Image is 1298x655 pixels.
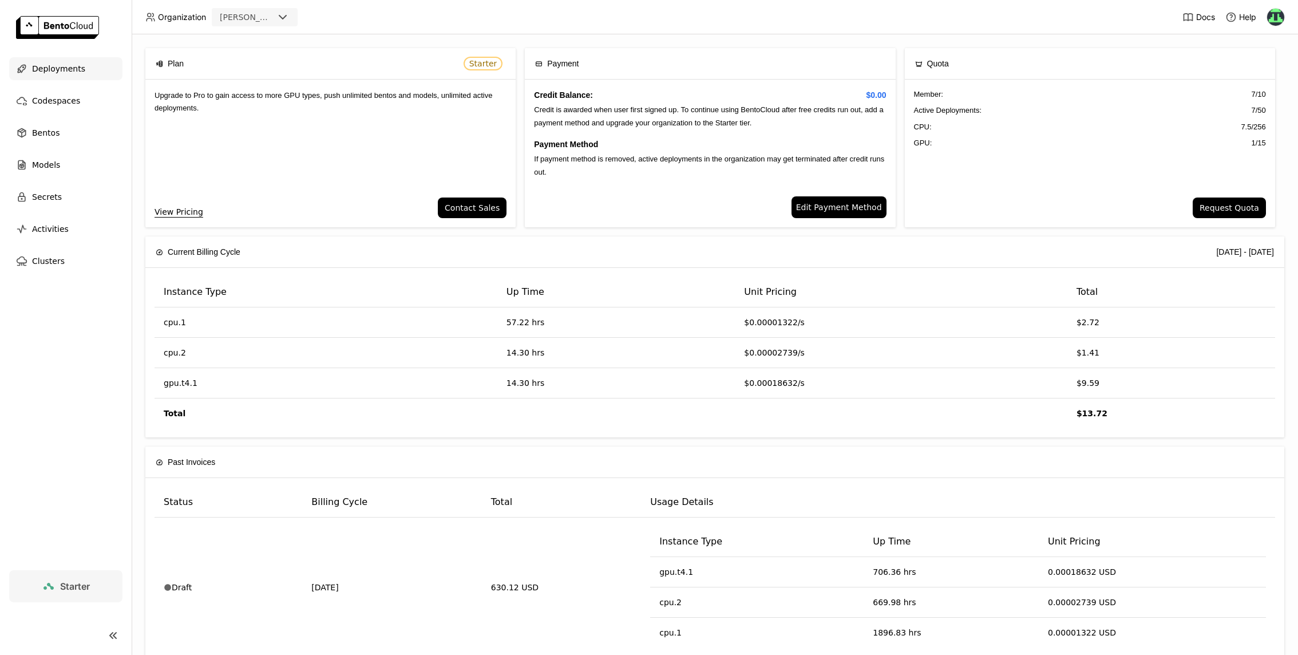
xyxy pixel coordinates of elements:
span: CPU: [914,121,932,133]
span: Secrets [32,190,62,204]
span: Organization [158,12,206,22]
span: Codespaces [32,94,80,108]
th: Status [155,487,302,518]
span: 7 / 50 [1251,105,1265,116]
span: 7.5 / 256 [1241,121,1265,133]
td: cpu.2 [155,338,497,368]
a: Starter [9,570,122,602]
td: 669.98 hrs [864,587,1039,618]
td: cpu.1 [650,618,864,648]
a: Clusters [9,250,122,273]
div: [DATE] - [DATE] [1216,246,1274,258]
a: View Pricing [155,206,203,218]
img: Sean O'Callahan [1267,9,1284,26]
input: Selected strella. [275,12,276,23]
td: 1896.83 hrs [864,618,1039,648]
th: Up Time [864,527,1039,557]
span: Active Deployments : [914,105,982,116]
td: 0.00018632 USD [1039,557,1266,587]
th: Total [1067,277,1275,307]
span: Plan [168,57,184,70]
td: $0.00018632/s [735,368,1067,398]
h4: Payment Method [534,138,886,151]
a: Models [9,153,122,176]
a: Activities [9,218,122,240]
div: [PERSON_NAME] [220,11,274,23]
td: gpu.t4.1 [155,368,497,398]
span: Credit is awarded when user first signed up. To continue using BentoCloud after free credits run ... [534,105,883,127]
td: $0.00001322/s [735,307,1067,338]
th: Instance Type [650,527,864,557]
td: $0.00002739/s [735,338,1067,368]
span: Quota [927,57,949,70]
th: Up Time [497,277,735,307]
th: Total [482,487,641,518]
td: cpu.2 [650,587,864,618]
a: Deployments [9,57,122,80]
th: Billing Cycle [302,487,481,518]
div: Draft [164,582,293,593]
span: Docs [1196,12,1215,22]
td: 57.22 hrs [497,307,735,338]
span: Clusters [32,254,65,268]
strong: Total [164,409,185,418]
span: If payment method is removed, active deployments in the organization may get terminated after cre... [534,155,884,176]
a: Secrets [9,186,122,208]
span: Current Billing Cycle [168,246,240,258]
span: 1 / 15 [1251,137,1265,149]
span: Models [32,158,60,172]
td: cpu.1 [155,307,497,338]
td: 0.00002739 USD [1039,587,1266,618]
span: Help [1239,12,1256,22]
td: $2.72 [1067,307,1275,338]
td: gpu.t4.1 [650,557,864,587]
th: Usage Details [641,487,1275,518]
td: 14.30 hrs [497,338,735,368]
span: 7 / 10 [1251,89,1265,100]
span: Bentos [32,126,60,140]
span: Payment [547,57,579,70]
span: Past Invoices [168,456,215,468]
div: Help [1225,11,1256,23]
th: Unit Pricing [1039,527,1266,557]
span: GPU: [914,137,932,149]
strong: $13.72 [1077,409,1107,418]
td: $1.41 [1067,338,1275,368]
span: Edit Payment Method [796,201,882,214]
button: Contact Sales [438,198,506,218]
span: Upgrade to Pro to gain access to more GPU types, push unlimited bentos and models, unlimited acti... [155,91,492,112]
span: Activities [32,222,69,236]
h4: Credit Balance: [534,89,886,101]
td: 0.00001322 USD [1039,618,1266,648]
img: logo [16,16,99,39]
td: 14.30 hrs [497,368,735,398]
span: $0.00 [866,89,886,101]
a: Docs [1182,11,1215,23]
a: Edit Payment Method [792,196,887,218]
span: Member : [914,89,943,100]
span: Starter [469,59,497,68]
a: Bentos [9,121,122,144]
td: $9.59 [1067,368,1275,398]
span: Starter [60,581,90,592]
button: Request Quota [1193,198,1266,218]
a: Codespaces [9,89,122,112]
th: Unit Pricing [735,277,1067,307]
th: Instance Type [155,277,497,307]
span: Deployments [32,62,85,76]
td: 706.36 hrs [864,557,1039,587]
